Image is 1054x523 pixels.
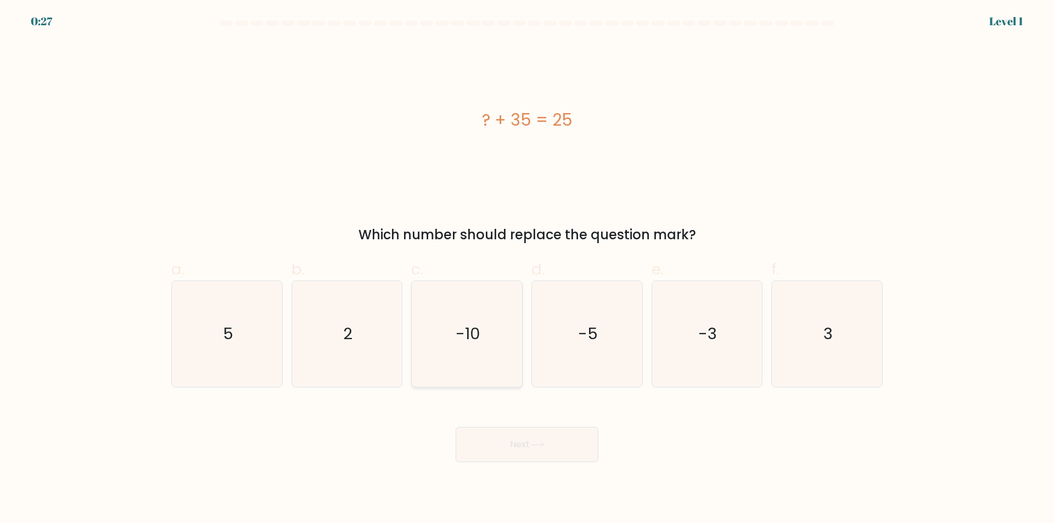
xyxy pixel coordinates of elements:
div: ? + 35 = 25 [171,108,883,132]
text: -3 [699,323,717,345]
div: Level 1 [989,13,1023,30]
span: b. [291,258,305,280]
text: 2 [343,323,352,345]
text: 3 [823,323,833,345]
div: 0:27 [31,13,52,30]
span: c. [411,258,423,280]
span: e. [652,258,664,280]
span: d. [531,258,545,280]
text: -10 [456,323,480,345]
button: Next [456,427,598,462]
div: Which number should replace the question mark? [178,225,876,245]
span: a. [171,258,184,280]
span: f. [771,258,779,280]
text: -5 [578,323,598,345]
text: 5 [223,323,233,345]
